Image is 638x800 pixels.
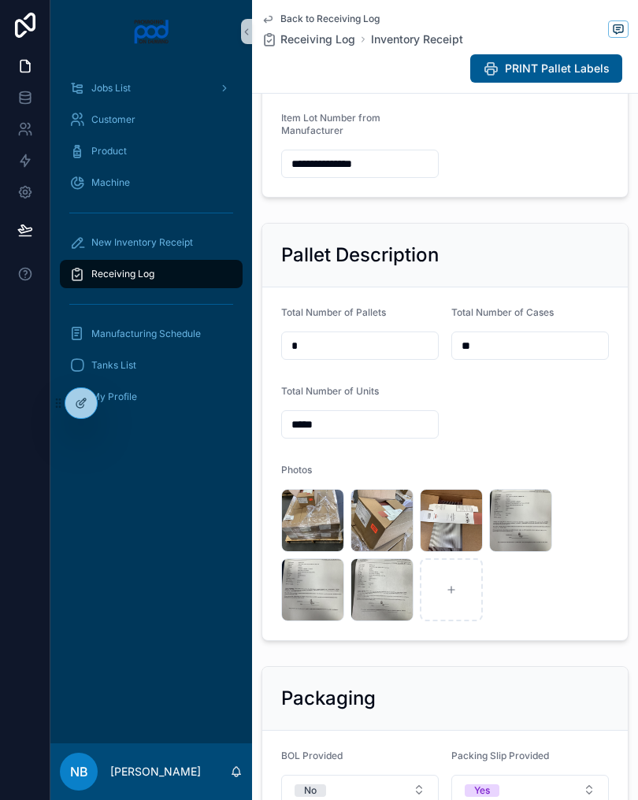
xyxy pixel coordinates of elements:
[91,236,193,249] span: New Inventory Receipt
[281,243,439,268] h2: Pallet Description
[60,106,243,134] a: Customer
[262,31,355,47] a: Receiving Log
[470,54,622,83] button: PRINT Pallet Labels
[281,112,380,136] span: Item Lot Number from Manufacturer
[60,383,243,411] a: My Profile
[60,137,243,165] a: Product
[60,228,243,257] a: New Inventory Receipt
[91,82,131,94] span: Jobs List
[133,19,170,44] img: App logo
[505,61,610,76] span: PRINT Pallet Labels
[110,764,201,780] p: [PERSON_NAME]
[91,145,127,157] span: Product
[60,260,243,288] a: Receiving Log
[91,113,135,126] span: Customer
[281,686,376,711] h2: Packaging
[91,268,154,280] span: Receiving Log
[474,784,490,797] div: Yes
[50,63,252,743] div: scrollable content
[280,31,355,47] span: Receiving Log
[281,750,343,761] span: BOL Provided
[60,74,243,102] a: Jobs List
[91,359,136,372] span: Tanks List
[451,750,549,761] span: Packing Slip Provided
[304,784,317,797] div: No
[262,13,380,25] a: Back to Receiving Log
[60,320,243,348] a: Manufacturing Schedule
[70,762,88,781] span: NB
[281,464,312,476] span: Photos
[91,328,201,340] span: Manufacturing Schedule
[281,306,386,318] span: Total Number of Pallets
[371,31,463,47] a: Inventory Receipt
[60,351,243,380] a: Tanks List
[91,391,137,403] span: My Profile
[60,169,243,197] a: Machine
[91,176,130,189] span: Machine
[281,385,379,397] span: Total Number of Units
[280,13,380,25] span: Back to Receiving Log
[451,306,554,318] span: Total Number of Cases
